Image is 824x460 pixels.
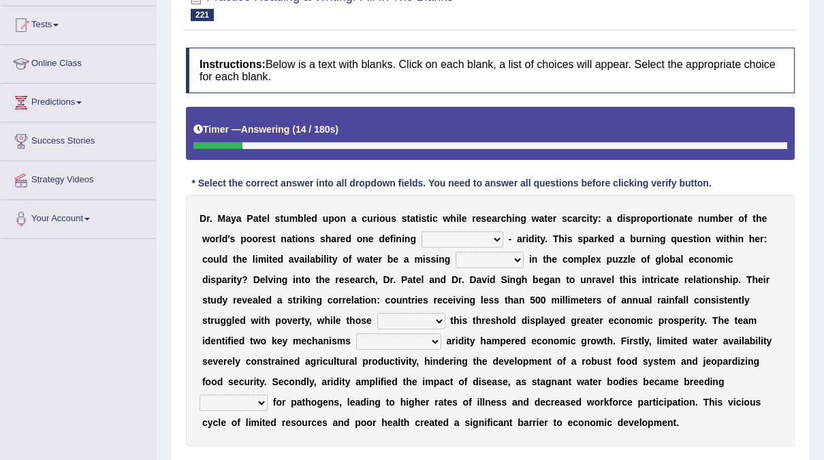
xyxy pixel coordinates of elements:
[594,233,597,244] b: r
[655,254,661,265] b: g
[472,213,475,224] b: r
[565,233,567,244] b: i
[210,274,216,285] b: s
[334,213,340,224] b: o
[752,213,756,224] b: t
[422,213,427,224] b: s
[405,233,411,244] b: n
[328,213,334,224] b: p
[276,274,282,285] b: n
[367,213,373,224] b: u
[410,233,416,244] b: g
[410,213,415,224] b: a
[718,213,725,224] b: b
[331,233,336,244] b: a
[726,233,729,244] b: t
[247,213,253,224] b: P
[535,233,537,244] b: i
[641,233,645,244] b: r
[247,233,253,244] b: o
[222,274,227,285] b: a
[298,213,304,224] b: b
[697,233,699,244] b: i
[345,233,351,244] b: d
[628,254,631,265] b: l
[1,200,156,234] a: Your Account
[227,233,229,244] b: '
[219,254,222,265] b: l
[606,213,612,224] b: a
[208,274,210,285] b: i
[267,213,270,224] b: l
[567,233,573,244] b: s
[233,254,236,265] b: t
[262,213,267,224] b: e
[445,254,451,265] b: g
[387,254,394,265] b: b
[364,254,370,265] b: a
[258,233,262,244] b: r
[553,233,559,244] b: T
[311,213,317,224] b: d
[673,213,679,224] b: n
[577,233,583,244] b: s
[716,233,723,244] b: w
[266,274,268,285] b: l
[607,254,613,265] b: p
[1,45,156,79] a: Online Class
[738,233,744,244] b: n
[373,213,377,224] b: r
[577,213,581,224] b: r
[612,254,618,265] b: u
[210,233,216,244] b: o
[728,254,733,265] b: c
[426,254,431,265] b: s
[431,254,437,265] b: s
[501,213,506,224] b: c
[725,254,728,265] b: i
[717,254,725,265] b: m
[592,213,598,224] b: y
[654,233,660,244] b: n
[407,213,411,224] b: t
[304,233,310,244] b: n
[393,254,398,265] b: e
[704,213,710,224] b: u
[679,213,684,224] b: a
[319,274,325,285] b: h
[402,233,405,244] b: i
[368,233,374,244] b: e
[227,274,231,285] b: r
[378,254,381,265] b: r
[439,254,445,265] b: n
[443,213,450,224] b: w
[735,233,738,244] b: i
[631,254,636,265] b: e
[323,254,326,265] b: l
[764,233,767,244] b: :
[456,213,459,224] b: i
[237,274,242,285] b: y
[315,254,321,265] b: b
[362,213,367,224] b: c
[682,233,688,244] b: e
[321,254,323,265] b: i
[234,274,237,285] b: t
[660,233,666,244] b: g
[637,213,640,224] b: r
[306,213,312,224] b: e
[729,233,735,244] b: h
[242,274,248,285] b: ?
[419,213,422,224] b: i
[664,254,670,265] b: o
[396,233,402,244] b: n
[240,233,247,244] b: p
[522,233,526,244] b: r
[693,233,697,244] b: t
[206,213,210,224] b: r
[379,233,385,244] b: d
[450,213,456,224] b: h
[588,254,590,265] b: l
[340,233,346,244] b: e
[590,254,596,265] b: e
